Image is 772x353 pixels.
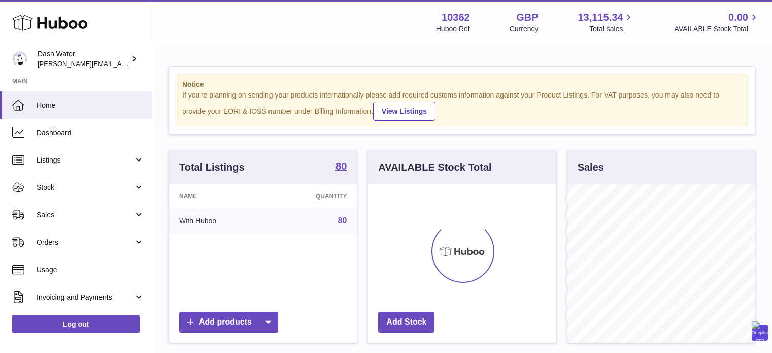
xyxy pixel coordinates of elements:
a: 0.00 AVAILABLE Stock Total [674,11,760,34]
span: Dashboard [37,128,144,138]
span: Total sales [589,24,634,34]
a: 80 [335,161,347,173]
a: Add products [179,312,278,333]
span: Sales [37,210,133,220]
a: 80 [338,216,347,225]
strong: Notice [182,80,742,89]
h3: Sales [578,161,604,174]
span: Orders [37,238,133,247]
span: [PERSON_NAME][EMAIL_ADDRESS][DOMAIN_NAME] [38,59,204,68]
span: AVAILABLE Stock Total [674,24,760,34]
h3: AVAILABLE Stock Total [378,161,491,174]
div: Currency [510,24,539,34]
strong: 10362 [442,11,470,24]
img: james@dash-water.com [12,51,27,67]
a: Add Stock [378,312,434,333]
a: 13,115.34 Total sales [578,11,634,34]
span: Listings [37,155,133,165]
th: Name [169,184,268,208]
div: If you're planning on sending your products internationally please add required customs informati... [182,90,742,121]
h3: Total Listings [179,161,245,174]
a: Log out [12,315,140,333]
span: 13,115.34 [578,11,623,24]
strong: 80 [335,161,347,171]
th: Quantity [268,184,357,208]
div: Huboo Ref [436,24,470,34]
div: Dash Water [38,49,129,69]
td: With Huboo [169,208,268,234]
strong: GBP [516,11,538,24]
span: Invoicing and Payments [37,293,133,302]
span: 0.00 [728,11,748,24]
span: Usage [37,265,144,275]
span: Stock [37,183,133,192]
span: Home [37,101,144,110]
a: View Listings [373,102,435,121]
